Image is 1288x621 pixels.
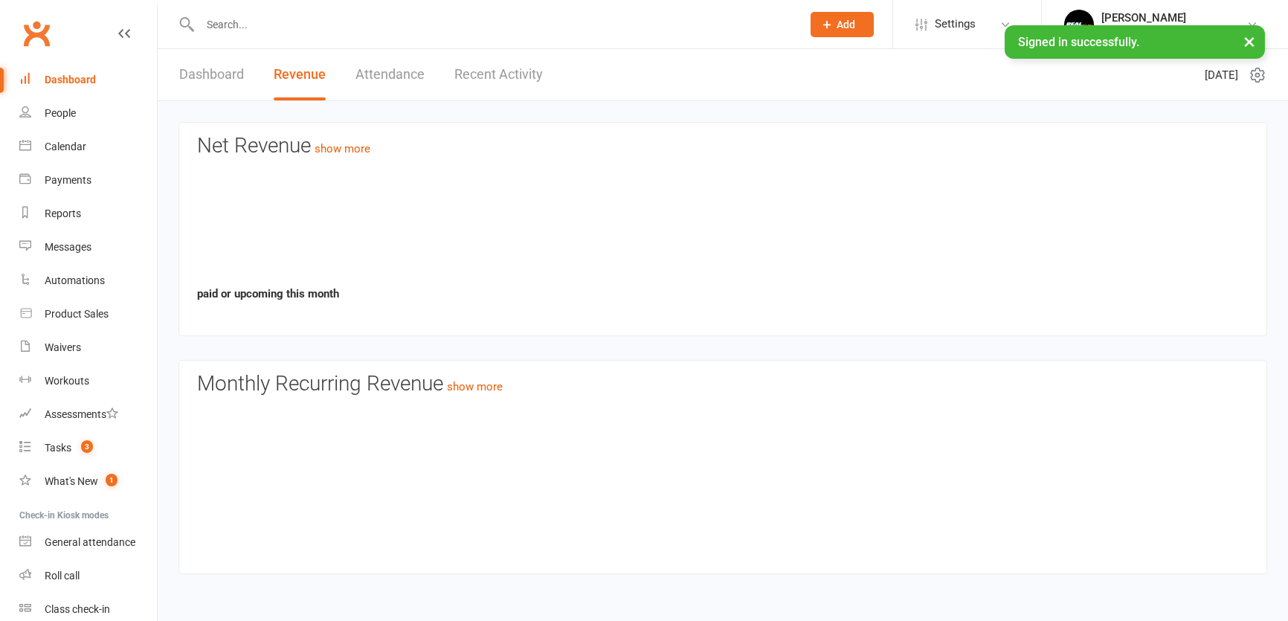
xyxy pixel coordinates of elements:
[106,474,117,486] span: 1
[837,19,855,30] span: Add
[454,49,543,100] a: Recent Activity
[19,526,157,559] a: General attendance kiosk mode
[45,475,98,487] div: What's New
[19,297,157,331] a: Product Sales
[19,63,157,97] a: Dashboard
[19,398,157,431] a: Assessments
[1101,11,1246,25] div: [PERSON_NAME]
[1064,10,1094,39] img: thumb_image1693388435.png
[197,373,1249,396] h3: Monthly Recurring Revenue
[179,49,244,100] a: Dashboard
[19,465,157,498] a: What's New1
[19,559,157,593] a: Roll call
[1205,66,1238,84] span: [DATE]
[45,141,86,152] div: Calendar
[19,231,157,264] a: Messages
[45,241,91,253] div: Messages
[19,331,157,364] a: Waivers
[45,308,109,320] div: Product Sales
[355,49,425,100] a: Attendance
[45,107,76,119] div: People
[811,12,874,37] button: Add
[1236,25,1263,57] button: ×
[197,135,1249,158] h3: Net Revenue
[197,287,339,300] strong: paid or upcoming this month
[315,142,370,155] a: show more
[1101,25,1246,38] div: Realfit Personal Training & Gym
[19,264,157,297] a: Automations
[447,380,503,393] a: show more
[19,97,157,130] a: People
[19,364,157,398] a: Workouts
[45,74,96,86] div: Dashboard
[45,603,110,615] div: Class check-in
[196,14,791,35] input: Search...
[18,15,55,52] a: Clubworx
[274,49,326,100] a: Revenue
[1018,35,1139,49] span: Signed in successfully.
[45,174,91,186] div: Payments
[45,207,81,219] div: Reports
[19,164,157,197] a: Payments
[45,570,80,582] div: Roll call
[935,7,976,41] span: Settings
[45,536,135,548] div: General attendance
[45,341,81,353] div: Waivers
[19,130,157,164] a: Calendar
[45,442,71,454] div: Tasks
[19,431,157,465] a: Tasks 3
[45,408,118,420] div: Assessments
[81,440,93,453] span: 3
[45,274,105,286] div: Automations
[19,197,157,231] a: Reports
[45,375,89,387] div: Workouts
